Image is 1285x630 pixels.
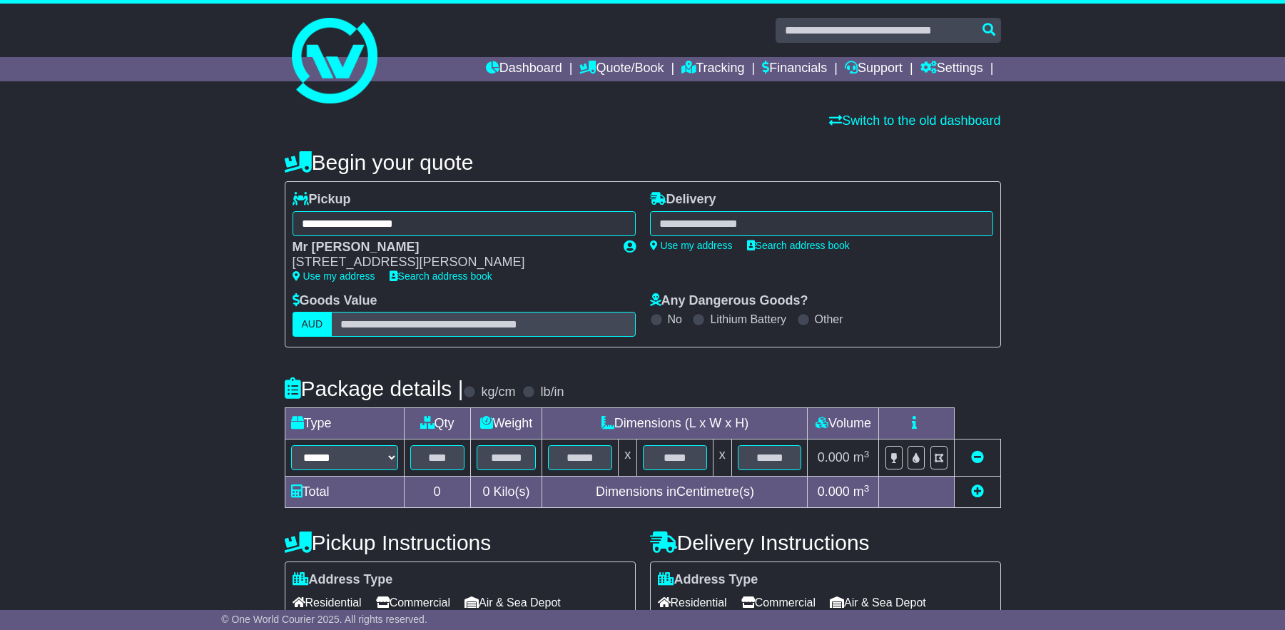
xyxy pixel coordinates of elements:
[285,531,636,554] h4: Pickup Instructions
[376,591,450,614] span: Commercial
[650,192,716,208] label: Delivery
[293,255,609,270] div: [STREET_ADDRESS][PERSON_NAME]
[221,614,427,625] span: © One World Courier 2025. All rights reserved.
[650,240,733,251] a: Use my address
[285,377,464,400] h4: Package details |
[464,591,561,614] span: Air & Sea Depot
[681,57,744,81] a: Tracking
[542,477,808,508] td: Dimensions in Centimetre(s)
[830,591,926,614] span: Air & Sea Depot
[853,450,870,464] span: m
[864,449,870,459] sup: 3
[540,385,564,400] label: lb/in
[481,385,515,400] label: kg/cm
[293,293,377,309] label: Goods Value
[404,408,470,440] td: Qty
[845,57,903,81] a: Support
[390,270,492,282] a: Search address book
[658,572,758,588] label: Address Type
[710,313,786,326] label: Lithium Battery
[542,408,808,440] td: Dimensions (L x W x H)
[650,293,808,309] label: Any Dangerous Goods?
[920,57,983,81] a: Settings
[668,313,682,326] label: No
[762,57,827,81] a: Financials
[470,477,542,508] td: Kilo(s)
[741,591,816,614] span: Commercial
[650,531,1001,554] h4: Delivery Instructions
[285,477,404,508] td: Total
[293,572,393,588] label: Address Type
[293,240,609,255] div: Mr [PERSON_NAME]
[293,591,362,614] span: Residential
[470,408,542,440] td: Weight
[829,113,1000,128] a: Switch to the old dashboard
[482,484,489,499] span: 0
[579,57,664,81] a: Quote/Book
[285,408,404,440] td: Type
[971,484,984,499] a: Add new item
[713,440,731,477] td: x
[808,408,879,440] td: Volume
[658,591,727,614] span: Residential
[293,192,351,208] label: Pickup
[853,484,870,499] span: m
[293,312,332,337] label: AUD
[619,440,637,477] td: x
[293,270,375,282] a: Use my address
[815,313,843,326] label: Other
[486,57,562,81] a: Dashboard
[971,450,984,464] a: Remove this item
[818,450,850,464] span: 0.000
[285,151,1001,174] h4: Begin your quote
[404,477,470,508] td: 0
[864,483,870,494] sup: 3
[747,240,850,251] a: Search address book
[818,484,850,499] span: 0.000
